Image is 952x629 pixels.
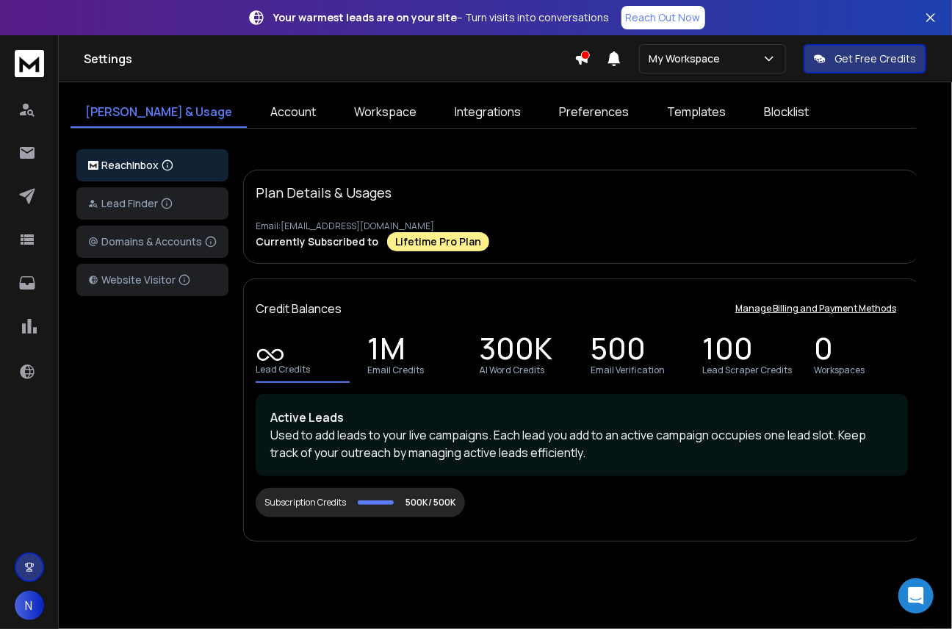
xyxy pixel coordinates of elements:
p: 0 [814,341,833,362]
p: 300K [479,341,552,362]
p: My Workspace [649,51,726,66]
button: Lead Finder [76,187,228,220]
p: Plan Details & Usages [256,182,392,203]
p: Lead Credits [256,364,310,375]
button: Manage Billing and Payment Methods [724,294,908,323]
a: Reach Out Now [621,6,705,29]
button: Domains & Accounts [76,226,228,258]
h1: Settings [84,50,574,68]
a: Templates [652,97,740,128]
div: Subscription Credits [264,497,346,508]
div: Lifetime Pro Plan [387,232,489,251]
button: N [15,591,44,620]
a: Integrations [440,97,535,128]
div: Open Intercom Messenger [898,578,934,614]
p: Get Free Credits [834,51,916,66]
a: Blocklist [749,97,823,128]
p: 500K/ 500K [405,497,456,508]
p: Reach Out Now [626,10,701,25]
a: Preferences [544,97,643,128]
p: AI Word Credits [479,364,544,376]
p: Workspaces [814,364,865,376]
button: ReachInbox [76,149,228,181]
a: Workspace [339,97,431,128]
p: Manage Billing and Payment Methods [735,303,896,314]
p: 500 [591,341,646,362]
p: Email Verification [591,364,665,376]
a: Account [256,97,331,128]
img: logo [88,161,98,170]
img: logo [15,50,44,77]
p: Active Leads [270,409,893,426]
a: [PERSON_NAME] & Usage [71,97,247,128]
p: 100 [702,341,753,362]
button: Get Free Credits [804,44,926,73]
p: Used to add leads to your live campaigns. Each lead you add to an active campaign occupies one le... [270,426,893,461]
p: Email Credits [367,364,424,376]
button: Website Visitor [76,264,228,296]
p: Currently Subscribed to [256,234,378,249]
strong: Your warmest leads are on your site [274,10,458,24]
p: 1M [367,341,405,362]
p: Credit Balances [256,300,342,317]
p: Lead Scraper Credits [702,364,792,376]
p: Email: [EMAIL_ADDRESS][DOMAIN_NAME] [256,220,908,232]
p: – Turn visits into conversations [274,10,610,25]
